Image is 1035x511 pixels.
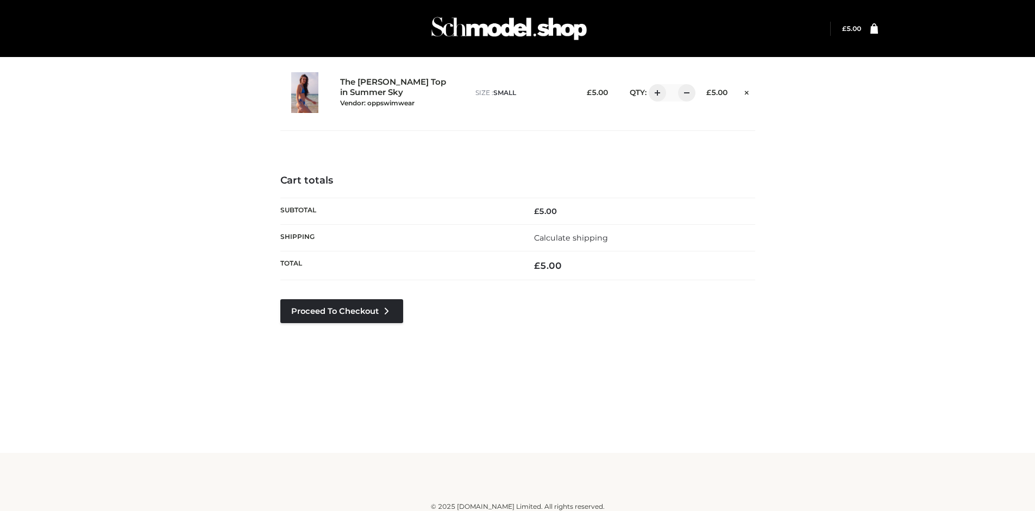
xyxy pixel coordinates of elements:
[587,88,592,97] span: £
[534,206,557,216] bdi: 5.00
[340,77,452,108] a: The [PERSON_NAME] Top in Summer SkyVendor: oppswimwear
[842,24,861,33] a: £5.00
[619,84,688,102] div: QTY:
[842,24,861,33] bdi: 5.00
[280,299,403,323] a: Proceed to Checkout
[280,175,755,187] h4: Cart totals
[340,99,415,107] small: Vendor: oppswimwear
[280,198,518,224] th: Subtotal
[534,233,608,243] a: Calculate shipping
[428,7,591,50] img: Schmodel Admin 964
[493,89,516,97] span: SMALL
[706,88,711,97] span: £
[475,88,568,98] p: size :
[842,24,846,33] span: £
[738,84,755,98] a: Remove this item
[587,88,608,97] bdi: 5.00
[534,260,540,271] span: £
[280,224,518,251] th: Shipping
[534,206,539,216] span: £
[280,251,518,280] th: Total
[534,260,562,271] bdi: 5.00
[706,88,727,97] bdi: 5.00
